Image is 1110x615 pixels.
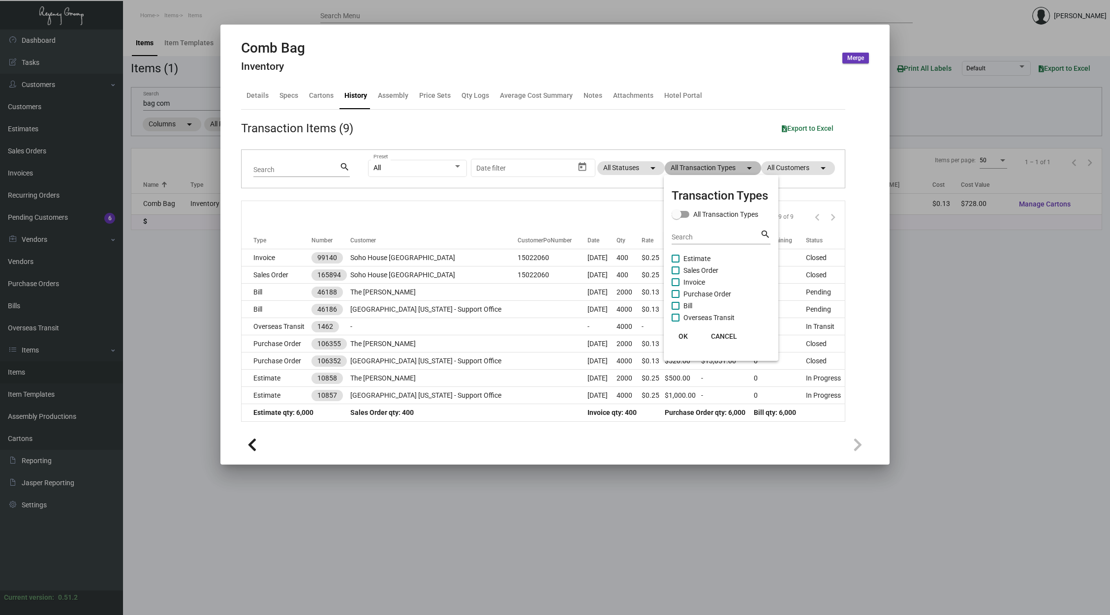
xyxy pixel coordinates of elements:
[678,332,688,340] span: OK
[683,300,692,312] span: Bill
[683,264,718,276] span: Sales Order
[683,253,710,264] span: Estimate
[703,327,745,345] button: CANCEL
[58,592,78,603] div: 0.51.2
[683,288,731,300] span: Purchase Order
[693,208,758,220] span: All Transaction Types
[711,332,737,340] span: CANCEL
[672,187,771,205] mat-card-title: Transaction Types
[760,229,771,240] mat-icon: search
[683,276,705,288] span: Invoice
[683,312,735,323] span: Overseas Transit
[4,592,54,603] div: Current version:
[668,327,699,345] button: OK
